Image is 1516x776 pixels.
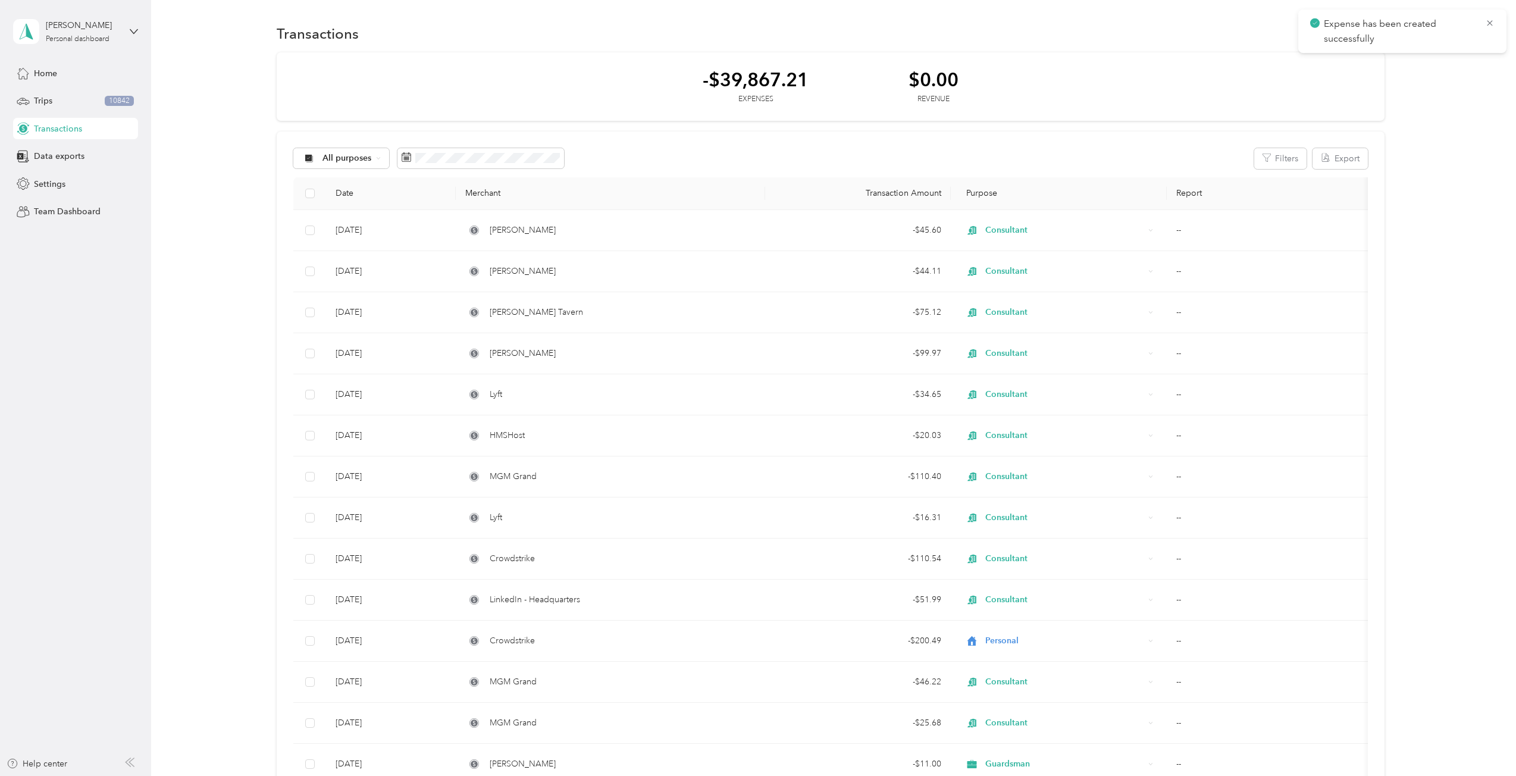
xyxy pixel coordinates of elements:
div: - $99.97 [775,347,941,360]
td: -- [1167,497,1373,539]
span: Consultant [985,347,1144,360]
span: MGM Grand [490,470,537,483]
div: - $75.12 [775,306,941,319]
span: Consultant [985,511,1144,524]
span: Crowdstrike [490,552,535,565]
span: All purposes [322,154,372,162]
iframe: Everlance-gr Chat Button Frame [1449,709,1516,776]
td: -- [1167,415,1373,456]
div: - $51.99 [775,593,941,606]
span: Consultant [985,306,1144,319]
div: [PERSON_NAME] [46,19,120,32]
td: [DATE] [326,539,456,580]
span: Consultant [985,429,1144,442]
span: Guardsman [985,758,1144,771]
span: Consultant [985,224,1144,237]
td: [DATE] [326,292,456,333]
td: -- [1167,621,1373,662]
button: Filters [1254,148,1307,169]
button: Help center [7,758,67,770]
td: [DATE] [326,662,456,703]
div: - $11.00 [775,758,941,771]
div: - $44.11 [775,265,941,278]
div: Expenses [703,94,809,105]
span: [PERSON_NAME] [490,224,556,237]
span: Consultant [985,265,1144,278]
td: -- [1167,210,1373,251]
div: $0.00 [909,69,959,90]
div: - $46.22 [775,675,941,689]
span: Consultant [985,470,1144,483]
span: Consultant [985,388,1144,401]
span: Home [34,67,57,80]
p: Expense has been created successfully [1324,17,1476,46]
div: - $110.40 [775,470,941,483]
td: [DATE] [326,497,456,539]
div: - $200.49 [775,634,941,647]
span: Transactions [34,123,82,135]
span: Consultant [985,552,1144,565]
td: -- [1167,333,1373,374]
td: [DATE] [326,621,456,662]
td: -- [1167,703,1373,744]
td: [DATE] [326,251,456,292]
span: [PERSON_NAME] [490,347,556,360]
th: Merchant [456,177,765,210]
span: Personal [985,634,1144,647]
span: Lyft [490,511,502,524]
span: Consultant [985,593,1144,606]
td: -- [1167,251,1373,292]
span: Trips [34,95,52,107]
td: -- [1167,539,1373,580]
span: [PERSON_NAME] [490,265,556,278]
div: -$39,867.21 [703,69,809,90]
div: - $16.31 [775,511,941,524]
span: Lyft [490,388,502,401]
div: - $34.65 [775,388,941,401]
span: Team Dashboard [34,205,101,218]
td: -- [1167,456,1373,497]
th: Date [326,177,456,210]
div: Revenue [909,94,959,105]
td: -- [1167,662,1373,703]
span: Consultant [985,675,1144,689]
h1: Transactions [277,27,359,40]
span: MGM Grand [490,716,537,730]
td: [DATE] [326,580,456,621]
span: Consultant [985,716,1144,730]
span: Settings [34,178,65,190]
span: Data exports [34,150,84,162]
span: MGM Grand [490,675,537,689]
td: -- [1167,580,1373,621]
div: - $20.03 [775,429,941,442]
div: - $110.54 [775,552,941,565]
span: 10842 [105,96,134,107]
span: [PERSON_NAME] Tavern [490,306,583,319]
td: -- [1167,292,1373,333]
td: [DATE] [326,333,456,374]
td: [DATE] [326,415,456,456]
td: -- [1167,374,1373,415]
th: Transaction Amount [765,177,951,210]
span: Purpose [960,188,998,198]
td: [DATE] [326,210,456,251]
span: LinkedIn - Headquarters [490,593,580,606]
div: - $45.60 [775,224,941,237]
span: [PERSON_NAME] [490,758,556,771]
td: [DATE] [326,703,456,744]
td: [DATE] [326,374,456,415]
div: Personal dashboard [46,36,109,43]
td: [DATE] [326,456,456,497]
th: Report [1167,177,1373,210]
button: Export [1313,148,1368,169]
div: - $25.68 [775,716,941,730]
span: Crowdstrike [490,634,535,647]
span: HMSHost [490,429,525,442]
